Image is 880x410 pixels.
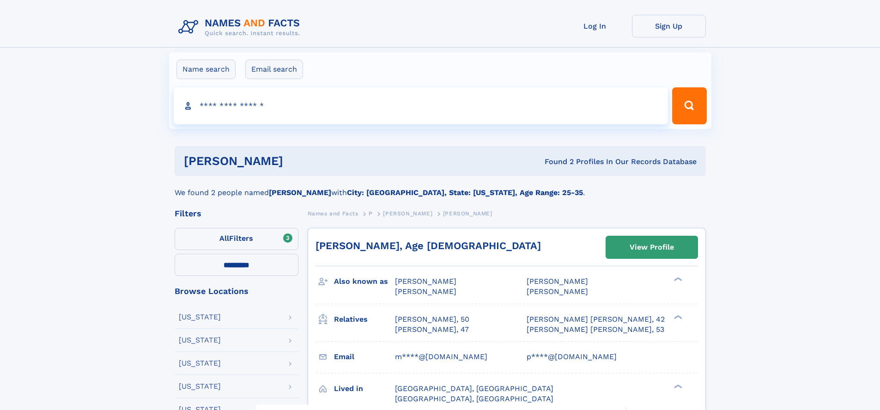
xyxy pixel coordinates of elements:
[308,208,358,219] a: Names and Facts
[184,155,414,167] h1: [PERSON_NAME]
[527,277,588,286] span: [PERSON_NAME]
[175,176,706,198] div: We found 2 people named with .
[347,188,583,197] b: City: [GEOGRAPHIC_DATA], State: [US_STATE], Age Range: 25-35
[316,240,541,251] a: [PERSON_NAME], Age [DEMOGRAPHIC_DATA]
[606,236,698,258] a: View Profile
[179,313,221,321] div: [US_STATE]
[334,312,395,327] h3: Relatives
[527,314,665,324] a: [PERSON_NAME] [PERSON_NAME], 42
[630,237,674,258] div: View Profile
[395,314,469,324] a: [PERSON_NAME], 50
[334,274,395,289] h3: Also known as
[369,208,373,219] a: P
[334,349,395,365] h3: Email
[395,394,553,403] span: [GEOGRAPHIC_DATA], [GEOGRAPHIC_DATA]
[672,276,683,282] div: ❯
[245,60,303,79] label: Email search
[334,381,395,397] h3: Lived in
[672,314,683,320] div: ❯
[174,87,668,124] input: search input
[672,383,683,389] div: ❯
[443,210,492,217] span: [PERSON_NAME]
[269,188,331,197] b: [PERSON_NAME]
[176,60,236,79] label: Name search
[395,324,469,335] a: [PERSON_NAME], 47
[179,337,221,344] div: [US_STATE]
[395,287,456,296] span: [PERSON_NAME]
[179,360,221,367] div: [US_STATE]
[175,15,308,40] img: Logo Names and Facts
[395,277,456,286] span: [PERSON_NAME]
[527,324,664,335] a: [PERSON_NAME] [PERSON_NAME], 53
[672,87,706,124] button: Search Button
[369,210,373,217] span: P
[383,208,432,219] a: [PERSON_NAME]
[179,383,221,390] div: [US_STATE]
[558,15,632,37] a: Log In
[414,157,697,167] div: Found 2 Profiles In Our Records Database
[175,209,298,218] div: Filters
[395,384,553,393] span: [GEOGRAPHIC_DATA], [GEOGRAPHIC_DATA]
[632,15,706,37] a: Sign Up
[527,287,588,296] span: [PERSON_NAME]
[175,228,298,250] label: Filters
[383,210,432,217] span: [PERSON_NAME]
[219,234,229,243] span: All
[175,287,298,295] div: Browse Locations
